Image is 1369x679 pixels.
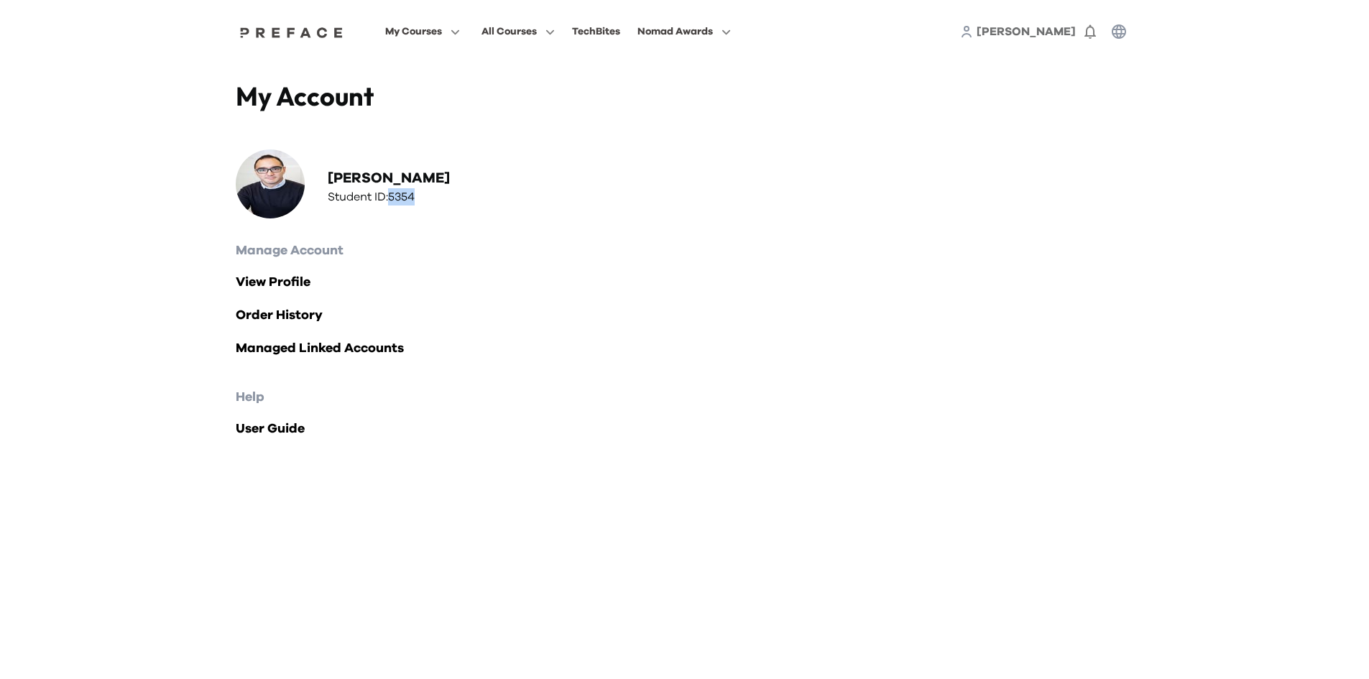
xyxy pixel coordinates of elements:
h2: Manage Account [236,241,1134,261]
span: My Courses [385,23,442,40]
h2: Help [236,387,1134,407]
a: [PERSON_NAME] [977,23,1076,40]
button: Nomad Awards [633,22,735,41]
h2: [PERSON_NAME] [328,168,450,188]
img: Profile Picture [236,149,305,218]
div: TechBites [572,23,620,40]
button: My Courses [381,22,464,41]
span: All Courses [481,23,537,40]
a: Order History [236,305,1134,325]
span: [PERSON_NAME] [977,26,1076,37]
a: View Profile [236,272,1134,292]
a: User Guide [236,419,1134,439]
button: All Courses [477,22,559,41]
h4: My Account [236,80,685,112]
span: Nomad Awards [637,23,713,40]
a: Managed Linked Accounts [236,338,1134,359]
a: Preface Logo [236,26,347,37]
h3: Student ID: 5354 [328,188,450,205]
img: Preface Logo [236,27,347,38]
